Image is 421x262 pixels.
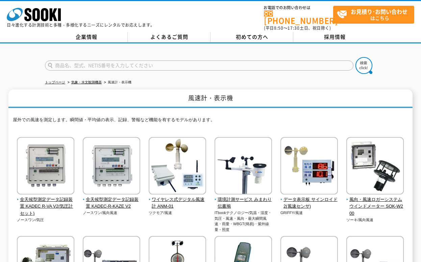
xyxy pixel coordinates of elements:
[149,210,206,216] p: ツクモア/風速
[103,79,131,86] li: 風速計・表示機
[346,190,404,217] a: 風向・風速ロガーシステム ウインドメーター SOK-W200
[210,32,293,42] a: 初めての方へ
[7,23,155,27] p: 日々進化する計測技術と多種・多様化するニーズにレンタルでお応えします。
[71,80,102,84] a: 気象・水文観測機器
[236,33,268,41] span: 初めての方へ
[13,116,408,127] p: 屋外での風速を測定します。瞬間値・平均値の表示、記録、警報など機能を有するモデルがあります。
[346,196,404,217] span: 風向・風速ロガーシステム ウインドメーター SOK-W200
[280,210,338,216] p: GRIFFY/風速
[45,80,65,84] a: トップページ
[215,196,272,210] span: 環境計測サービス みまわり伝書鳩
[346,217,404,223] p: ソーキ/風向風速
[128,32,210,42] a: よくあるご質問
[264,6,333,10] span: お電話でのお問い合わせは
[215,210,272,232] p: ITbookテクノロジー/気温・湿度・気圧・風速・風向・最大瞬間風速・雨量・WBGT(簡易)・紫外線量・照度
[83,196,141,210] span: 全天候型測定データ記録装置 KADEC-R-KAZE V2
[83,137,140,196] img: 全天候型測定データ記録装置 KADEC-R-KAZE V2
[83,210,141,216] p: ノースワン/風向風速
[274,25,283,31] span: 8:50
[17,217,75,223] p: ノースワン/気圧
[337,6,414,23] span: はこちら
[280,190,338,210] a: データ表示板 サインロイド2(風速センサ)
[17,190,75,217] a: 全天候型測定データ記録装置 KADEC R-VA V2(気圧計セット)
[17,137,74,196] img: 全天候型測定データ記録装置 KADEC R-VA V2(気圧計セット)
[215,190,272,210] a: 環境計測サービス みまわり伝書鳩
[149,196,206,210] span: ワイヤレス式デジタル風速計 ANM-01
[17,196,75,217] span: 全天候型測定データ記録装置 KADEC R-VA V2(気圧計セット)
[45,32,128,42] a: 企業情報
[149,190,206,210] a: ワイヤレス式デジタル風速計 ANM-01
[264,10,333,24] a: [PHONE_NUMBER]
[215,137,272,196] img: 環境計測サービス みまわり伝書鳩
[149,137,206,196] img: ワイヤレス式デジタル風速計 ANM-01
[45,60,353,71] input: 商品名、型式、NETIS番号を入力してください
[280,196,338,210] span: データ表示板 サインロイド2(風速センサ)
[333,6,414,24] a: お見積り･お問い合わせはこちら
[355,57,372,74] img: btn_search.png
[288,25,300,31] span: 17:30
[83,190,141,210] a: 全天候型測定データ記録装置 KADEC-R-KAZE V2
[351,7,407,16] strong: お見積り･お問い合わせ
[293,32,376,42] a: 採用情報
[8,89,413,108] h1: 風速計・表示機
[280,137,338,196] img: データ表示板 サインロイド2(風速センサ)
[346,137,404,196] img: 風向・風速ロガーシステム ウインドメーター SOK-W200
[264,25,331,31] span: (平日 ～ 土日、祝日除く)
